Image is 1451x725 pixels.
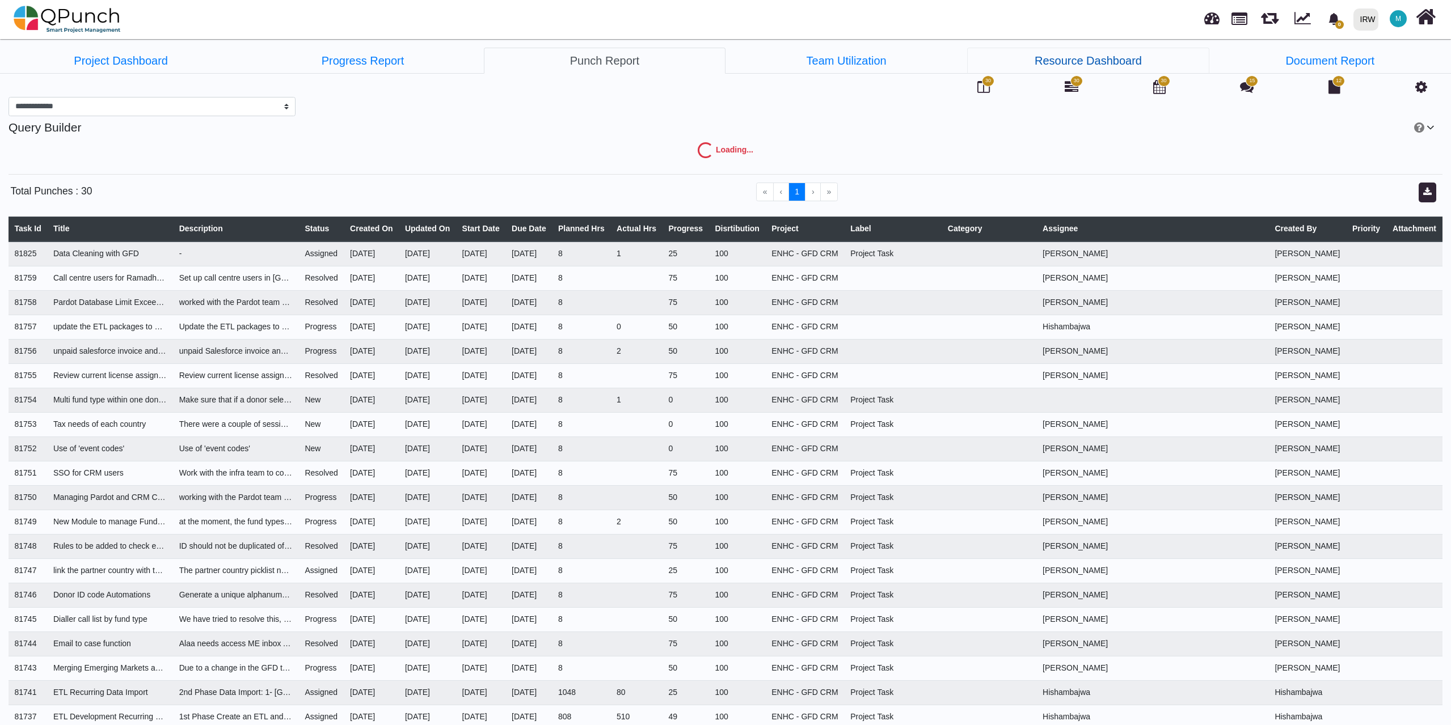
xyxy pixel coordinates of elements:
td: [PERSON_NAME] [1269,485,1347,510]
td: 2 [611,339,663,363]
strong: Loading... [716,145,753,154]
td: [DATE] [456,534,505,558]
td: [DATE] [506,558,552,583]
div: Assigned [305,248,338,260]
div: Resolved [305,296,338,308]
div: Review current license assignments [53,370,167,381]
div: Tax needs of each country [53,418,167,430]
td: [DATE] [399,241,456,266]
td: 100 [709,485,766,510]
div: Progress [305,516,338,528]
div: <p>ID should not be duplicated of name and email duplicates. If a duplicate comes up the system s... [179,540,293,552]
td: [DATE] [456,266,505,290]
div: Planned Hrs [558,223,605,235]
button: Go to page 1 [788,183,806,202]
span: Mnagi [1390,10,1407,27]
td: [DATE] [344,436,399,461]
a: M [1383,1,1414,37]
td: 8 [552,534,611,558]
div: Project Task [850,613,935,625]
td: [DATE] [456,290,505,315]
td: [DATE] [344,607,399,631]
i: Home [1416,6,1436,28]
td: 81754 [9,388,47,412]
td: 81748 [9,534,47,558]
td: 0 [611,315,663,339]
td: 75 [663,583,709,607]
td: [DATE] [344,412,399,436]
td: 0 [663,436,709,461]
td: 8 [552,558,611,583]
td: ENHC - GFD CRM [766,558,845,583]
a: IRW [1348,1,1383,38]
td: [DATE] [456,388,505,412]
td: 100 [709,241,766,266]
td: [DATE] [399,510,456,534]
div: <p>Review current license assignments and see if we can free up some licenses to save on costs</p> [179,370,293,381]
td: 100 [709,558,766,583]
div: Attachment [1393,223,1436,235]
div: Donor ID code Automations [53,589,167,601]
div: <p>Generate a unique alphanumeric Donor ID code when a donor record is created in the CRM system.... [179,589,293,601]
td: [DATE] [456,485,505,510]
td: [PERSON_NAME] [1037,485,1269,510]
td: [PERSON_NAME] [1269,461,1347,485]
td: [DATE] [506,241,552,266]
td: 8 [552,363,611,388]
div: SSO for CRM users [53,467,167,479]
td: 100 [709,290,766,315]
td: 75 [663,266,709,290]
td: [PERSON_NAME] [1269,363,1347,388]
td: 8 [552,485,611,510]
td: [DATE] [344,363,399,388]
div: Created By [1275,223,1340,235]
div: IRW [1360,10,1376,29]
td: [DATE] [399,631,456,656]
td: ENHC - GFD CRM [766,607,845,631]
i: Calendar [1153,80,1166,94]
td: [DATE] [399,583,456,607]
td: [PERSON_NAME] [1269,607,1347,631]
td: 8 [552,339,611,363]
td: 81755 [9,363,47,388]
td: 75 [663,363,709,388]
td: [DATE] [456,339,505,363]
td: 100 [709,607,766,631]
td: [DATE] [506,607,552,631]
div: Label [850,223,936,235]
div: New [305,394,338,406]
i: Punch Discussion [1240,80,1254,94]
td: [PERSON_NAME] [1269,266,1347,290]
td: 100 [709,412,766,436]
div: Actual Hrs [617,223,656,235]
div: Resolved [305,370,338,381]
div: Due Date [512,223,546,235]
td: [DATE] [399,558,456,583]
td: [PERSON_NAME] [1037,266,1269,290]
td: [DATE] [456,631,505,656]
td: 8 [552,510,611,534]
td: [DATE] [399,363,456,388]
td: [DATE] [344,510,399,534]
div: Progress [305,345,338,357]
td: ENHC - GFD CRM [766,290,845,315]
td: [DATE] [344,485,399,510]
td: [DATE] [506,485,552,510]
div: <p>worked with the Pardot team on a couple of occasions to help resolve the isseu.</p> [179,296,293,308]
td: 8 [552,436,611,461]
td: [DATE] [399,266,456,290]
td: 50 [663,485,709,510]
td: [PERSON_NAME] [1037,290,1269,315]
div: <p>Set up call centre users in Vonage and CRM and link their accounts so they can make and receiv... [179,272,293,284]
div: - [179,248,293,260]
div: Resolved [305,540,338,552]
div: New [305,418,338,430]
td: [PERSON_NAME] [1037,583,1269,607]
a: Team Utilization [725,48,967,74]
td: 100 [709,534,766,558]
td: 1 [611,241,663,266]
td: 25 [663,241,709,266]
td: [DATE] [506,436,552,461]
ul: Pagination [297,183,1298,202]
td: [DATE] [506,363,552,388]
